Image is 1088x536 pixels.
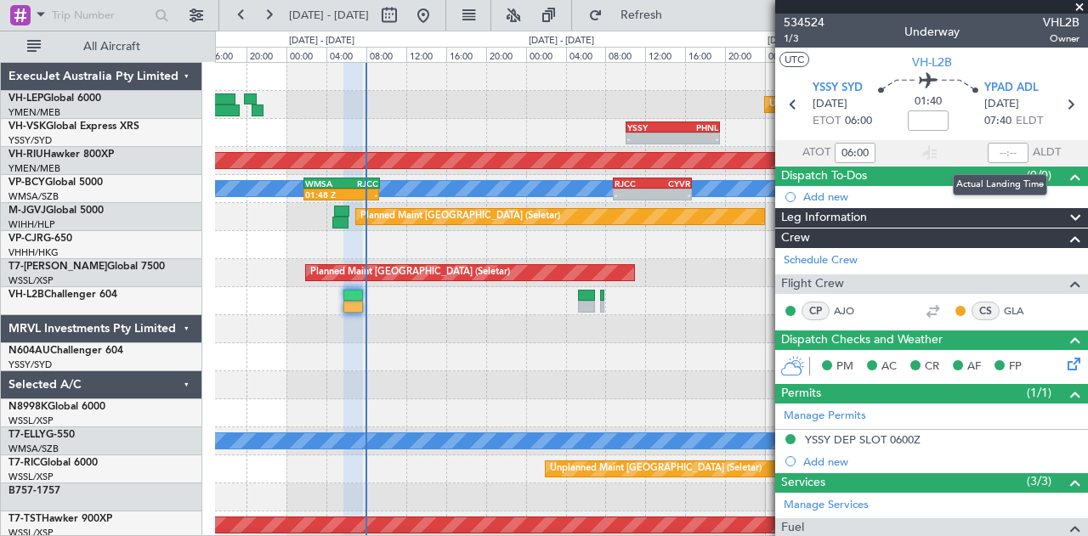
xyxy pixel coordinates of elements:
[8,402,105,412] a: N8998KGlobal 6000
[8,262,107,272] span: T7-[PERSON_NAME]
[310,260,510,285] div: Planned Maint [GEOGRAPHIC_DATA] (Seletar)
[784,31,824,46] span: 1/3
[8,121,139,132] a: VH-VSKGlobal Express XRS
[813,113,841,130] span: ETOT
[342,189,378,200] div: -
[8,346,50,356] span: N604AU
[8,150,114,160] a: VH-RIUHawker 800XP
[784,497,869,514] a: Manage Services
[988,143,1028,163] input: --:--
[8,234,43,244] span: VP-CJR
[1004,303,1042,319] a: GLA
[615,189,652,200] div: -
[44,41,179,53] span: All Aircraft
[8,218,55,231] a: WIHH/HLP
[781,229,810,248] span: Crew
[366,47,406,62] div: 08:00
[627,122,673,133] div: YSSY
[8,290,117,300] a: VH-L2BChallenger 604
[834,303,872,319] a: AJO
[8,358,52,371] a: YSSY/SYD
[645,47,685,62] div: 12:00
[8,443,59,455] a: WMSA/SZB
[550,456,762,482] div: Unplanned Maint [GEOGRAPHIC_DATA] (Seletar)
[805,432,921,447] div: YSSY DEP SLOT 0600Z
[1016,113,1043,130] span: ELDT
[8,121,46,132] span: VH-VSK
[8,274,54,287] a: WSSL/XSP
[8,486,42,496] span: B757-1
[672,122,718,133] div: PHNL
[685,47,725,62] div: 16:00
[8,93,101,104] a: VH-LEPGlobal 6000
[672,133,718,144] div: -
[8,190,59,203] a: WMSA/SZB
[305,189,342,200] div: 01:48 Z
[765,47,805,62] div: 00:00
[581,2,683,29] button: Refresh
[1043,31,1079,46] span: Owner
[652,189,689,200] div: -
[813,80,863,97] span: YSSY SYD
[8,290,44,300] span: VH-L2B
[8,415,54,427] a: WSSL/XSP
[1033,144,1061,161] span: ALDT
[835,143,875,163] input: --:--
[486,47,526,62] div: 20:00
[768,34,833,48] div: [DATE] - [DATE]
[406,47,446,62] div: 12:00
[8,458,40,468] span: T7-RIC
[725,47,765,62] div: 20:00
[802,144,830,161] span: ATOT
[305,178,342,189] div: WMSA
[8,206,104,216] a: M-JGVJGlobal 5000
[781,166,867,186] span: Dispatch To-Dos
[972,302,1000,320] div: CS
[769,92,980,117] div: Unplanned Maint Wichita (Wichita Mid-continent)
[1027,472,1051,490] span: (3/3)
[8,486,60,496] a: B757-1757
[881,358,897,375] span: AC
[779,52,809,67] button: UTC
[8,458,98,468] a: T7-RICGlobal 6000
[781,473,825,493] span: Services
[8,430,75,440] a: T7-ELLYG-550
[8,162,60,175] a: YMEN/MEB
[953,174,1047,195] div: Actual Landing Time
[19,33,184,60] button: All Aircraft
[342,178,378,189] div: RJCC
[446,47,486,62] div: 16:00
[8,246,59,259] a: VHHH/HKG
[784,14,824,31] span: 534524
[1027,384,1051,402] span: (1/1)
[8,262,165,272] a: T7-[PERSON_NAME]Global 7500
[286,47,326,62] div: 00:00
[360,204,560,229] div: Planned Maint [GEOGRAPHIC_DATA] (Seletar)
[984,113,1011,130] span: 07:40
[207,47,246,62] div: 16:00
[8,178,45,188] span: VP-BCY
[984,96,1019,113] span: [DATE]
[1043,14,1079,31] span: VHL2B
[781,384,821,403] span: Permits
[606,9,677,21] span: Refresh
[605,47,645,62] div: 08:00
[8,93,43,104] span: VH-LEP
[803,189,1079,204] div: Add new
[8,514,112,524] a: T7-TSTHawker 900XP
[8,234,72,244] a: VP-CJRG-650
[784,252,858,269] a: Schedule Crew
[904,23,960,41] div: Underway
[1009,358,1022,375] span: FP
[781,208,867,228] span: Leg Information
[813,96,847,113] span: [DATE]
[566,47,606,62] div: 04:00
[529,34,594,48] div: [DATE] - [DATE]
[52,3,150,28] input: Trip Number
[912,54,952,71] span: VH-L2B
[915,93,942,110] span: 01:40
[8,134,52,147] a: YSSY/SYD
[8,206,46,216] span: M-JGVJ
[845,113,872,130] span: 06:00
[246,47,286,62] div: 20:00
